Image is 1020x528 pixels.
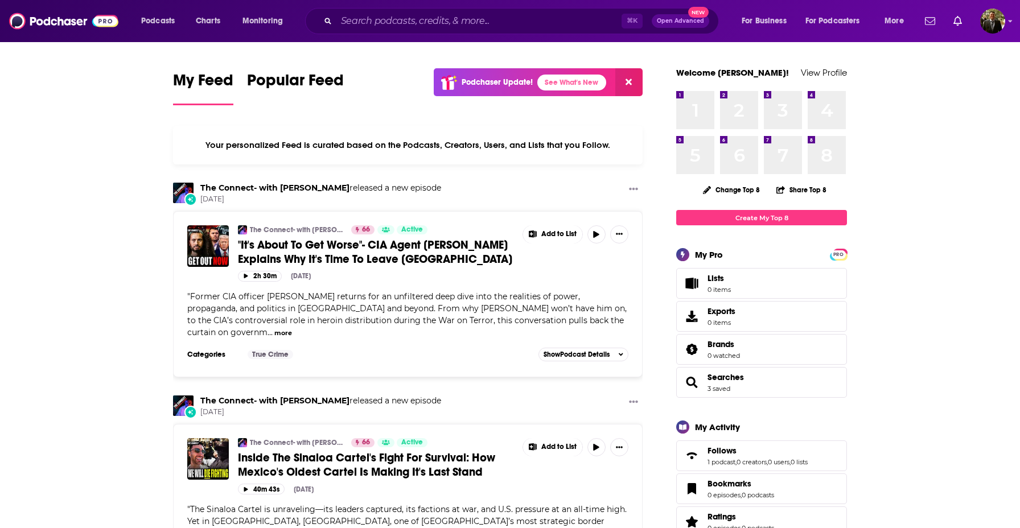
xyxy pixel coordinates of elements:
[401,224,423,236] span: Active
[184,406,197,418] div: New Episode
[949,11,966,31] a: Show notifications dropdown
[801,67,847,78] a: View Profile
[538,348,628,361] button: ShowPodcast Details
[200,183,349,193] a: The Connect- with Johnny Mitchell
[832,250,845,258] a: PRO
[238,438,247,447] img: The Connect- with Johnny Mitchell
[9,10,118,32] img: Podchaser - Follow, Share and Rate Podcasts
[187,438,229,480] img: Inside The Sinaloa Cartel's Fight For Survival: How Mexico's Oldest Cartel Is Making It's Last Stand
[200,395,349,406] a: The Connect- with Johnny Mitchell
[676,367,847,398] span: Searches
[362,224,370,236] span: 66
[523,225,582,244] button: Show More Button
[238,484,285,494] button: 40m 43s
[362,437,370,448] span: 66
[238,225,247,234] img: The Connect- with Johnny Mitchell
[537,75,606,90] a: See What's New
[268,327,273,337] span: ...
[708,445,737,456] span: Follows
[708,511,736,522] span: Ratings
[708,478,774,489] a: Bookmarks
[238,451,515,479] a: Inside The Sinaloa Cartel's Fight For Survival: How Mexico's Oldest Cartel Is Making It's Last Stand
[250,438,344,447] a: The Connect- with [PERSON_NAME]
[708,352,740,360] a: 0 watched
[200,395,441,406] h3: released a new episode
[544,350,610,358] span: Show Podcast Details
[200,195,441,204] span: [DATE]
[133,12,190,30] button: open menu
[708,478,751,489] span: Bookmarks
[676,67,789,78] a: Welcome [PERSON_NAME]!
[680,341,703,357] a: Brands
[676,440,847,471] span: Follows
[776,179,827,201] button: Share Top 8
[708,385,730,393] a: 3 saved
[676,301,847,332] a: Exports
[805,13,860,29] span: For Podcasters
[462,77,533,87] p: Podchaser Update!
[274,328,292,338] button: more
[980,9,1005,34] span: Logged in as david40333
[708,491,741,499] a: 0 episodes
[397,438,427,447] a: Active
[523,438,582,456] button: Show More Button
[696,183,767,197] button: Change Top 8
[708,372,744,382] a: Searches
[680,308,703,324] span: Exports
[676,210,847,225] a: Create My Top 8
[141,13,175,29] span: Podcasts
[610,438,628,456] button: Show More Button
[187,225,229,267] img: "It's About To Get Worse"- CIA Agent Andrew Bustamante Explains Why It's Time To Leave America
[242,13,283,29] span: Monitoring
[187,291,627,337] span: Former CIA officer [PERSON_NAME] returns for an unfiltered deep dive into the realities of power,...
[695,249,723,260] div: My Pro
[737,458,767,466] a: 0 creators
[680,275,703,291] span: Lists
[708,339,740,349] a: Brands
[238,271,282,282] button: 2h 30m
[187,350,238,359] h3: Categories
[247,71,344,97] span: Popular Feed
[401,437,423,448] span: Active
[188,12,227,30] a: Charts
[708,286,731,294] span: 0 items
[877,12,918,30] button: open menu
[291,272,311,280] div: [DATE]
[708,319,735,327] span: 0 items
[248,350,293,359] a: True Crime
[610,225,628,244] button: Show More Button
[173,395,194,416] a: The Connect- with Johnny Mitchell
[708,273,731,283] span: Lists
[741,491,742,499] span: ,
[238,238,515,266] a: "It's About To Get Worse"- CIA Agent [PERSON_NAME] Explains Why It's Time To Leave [GEOGRAPHIC_DATA]
[734,12,801,30] button: open menu
[624,183,643,197] button: Show More Button
[657,18,704,24] span: Open Advanced
[250,225,344,234] a: The Connect- with [PERSON_NAME]
[768,458,789,466] a: 0 users
[680,374,703,390] a: Searches
[351,225,375,234] a: 66
[541,230,577,238] span: Add to List
[397,225,427,234] a: Active
[708,445,808,456] a: Follows
[196,13,220,29] span: Charts
[676,268,847,299] a: Lists
[735,458,737,466] span: ,
[688,7,709,18] span: New
[238,451,495,479] span: Inside The Sinaloa Cartel's Fight For Survival: How Mexico's Oldest Cartel Is Making It's Last Stand
[708,273,724,283] span: Lists
[184,193,197,205] div: New Episode
[742,13,787,29] span: For Business
[173,183,194,203] img: The Connect- with Johnny Mitchell
[767,458,768,466] span: ,
[316,8,730,34] div: Search podcasts, credits, & more...
[708,306,735,316] span: Exports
